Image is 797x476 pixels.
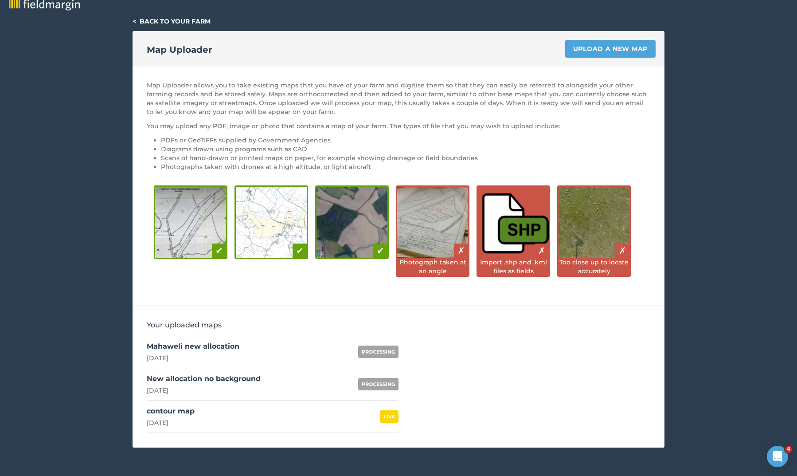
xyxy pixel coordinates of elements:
div: ✔ [293,244,307,258]
a: Mahaweli new allocation[DATE]PROCESSING [147,336,398,368]
img: Digital diagram is good [236,187,307,258]
div: [DATE] [147,386,261,395]
div: ✗ [535,244,549,258]
div: ✗ [454,244,468,258]
div: ✗ [615,244,629,258]
li: PDFs or GeoTIFFs supplied by Government Agencies [161,136,650,145]
div: PROCESSING [358,378,398,390]
h3: Your uploaded maps [147,320,650,330]
iframe: Intercom live chat [767,446,788,467]
div: contour map [147,406,195,417]
a: Upload a new map [565,40,656,58]
div: ✔ [212,244,226,258]
img: Drone photography is good [316,187,387,258]
div: Photograph taken at an angle [397,258,468,275]
div: Import .shp and .kml files as fields [478,258,549,275]
div: New allocation no background [147,374,261,384]
div: [DATE] [147,354,239,362]
li: Photographs taken with drones at a high altitude, or light aircraft [161,162,650,171]
div: [DATE] [147,418,195,427]
img: Close up images are bad [559,187,629,258]
p: You may upload any PDF, image or photo that contains a map of your farm. The types of file that y... [147,122,650,130]
img: Photos taken at an angle are bad [397,187,468,258]
div: LIVE [380,410,398,423]
li: Scans of hand-drawn or printed maps on paper, for example showing drainage or field boundaries [161,153,650,162]
a: contour map[DATE]LIVE [147,401,398,433]
li: Diagrams drawn using programs such as CAD [161,145,650,153]
a: < Back to your farm [133,17,211,25]
img: Hand-drawn diagram is good [155,187,226,258]
h2: Map Uploader [147,43,212,56]
a: New allocation no background[DATE]PROCESSING [147,368,398,401]
span: 4 [785,446,792,453]
div: PROCESSING [358,346,398,358]
div: Too close up to locate accurately [559,258,629,275]
img: Shapefiles are bad [478,187,549,258]
p: Map Uploader allows you to take existing maps that you have of your farm and digitise them so tha... [147,81,650,116]
div: ✔ [373,244,387,258]
div: Mahaweli new allocation [147,341,239,352]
